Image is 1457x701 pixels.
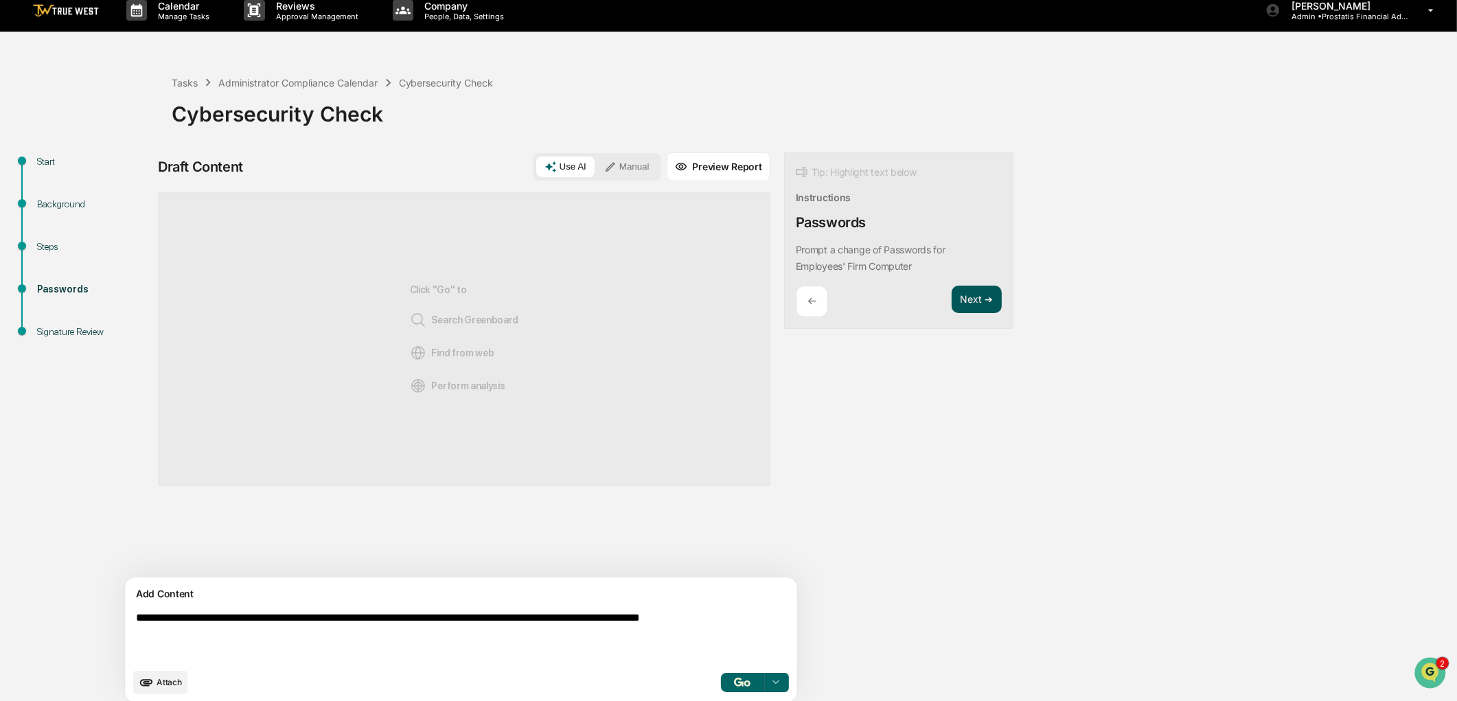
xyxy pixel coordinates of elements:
[410,378,505,394] span: Perform analysis
[37,240,150,254] div: Steps
[27,187,38,198] img: 1746055101610-c473b297-6a78-478c-a979-82029cc54cd1
[952,286,1002,314] button: Next ➔
[97,303,166,314] a: Powered byPylon
[137,303,166,314] span: Pylon
[796,214,866,231] div: Passwords
[33,4,99,17] img: logo
[29,105,54,130] img: 6558925923028_b42adfe598fdc8269267_72.jpg
[37,197,150,211] div: Background
[218,77,378,89] div: Administrator Compliance Calendar
[100,245,111,256] div: 🗄️
[410,345,426,361] img: Web
[37,325,150,339] div: Signature Review
[27,270,87,284] span: Data Lookup
[14,29,250,51] p: How can we help?
[14,174,36,196] img: Ed Schembor
[8,238,94,263] a: 🖐️Preclearance
[133,586,789,602] div: Add Content
[133,671,187,694] button: upload document
[213,150,250,166] button: See all
[399,77,494,89] div: Cybersecurity Check
[172,77,198,89] div: Tasks
[734,678,750,687] img: Go
[172,91,1450,126] div: Cybersecurity Check
[113,244,170,257] span: Attestations
[807,295,816,308] p: ←
[1281,12,1408,21] p: Admin • Prostatis Financial Advisors
[27,244,89,257] span: Preclearance
[667,152,770,181] button: Preview Report
[410,378,426,394] img: Analysis
[37,282,150,297] div: Passwords
[14,245,25,256] div: 🖐️
[796,164,917,181] div: Tip: Highlight text below
[62,119,189,130] div: We're available if you need us!
[413,12,511,21] p: People, Data, Settings
[14,271,25,282] div: 🔎
[14,105,38,130] img: 1746055101610-c473b297-6a78-478c-a979-82029cc54cd1
[158,159,243,175] div: Draft Content
[265,12,365,21] p: Approval Management
[596,157,658,177] button: Manual
[410,345,494,361] span: Find from web
[796,192,851,203] div: Instructions
[122,187,150,198] span: [DATE]
[94,238,176,263] a: 🗄️Attestations
[14,152,92,163] div: Past conversations
[43,187,111,198] span: [PERSON_NAME]
[62,105,225,119] div: Start new chat
[114,187,119,198] span: •
[410,312,426,328] img: Search
[536,157,595,177] button: Use AI
[1413,656,1450,693] iframe: Open customer support
[796,244,945,272] p: Prompt a change of Passwords for Employees' Firm Computer
[233,109,250,126] button: Start new chat
[410,312,519,328] span: Search Greenboard
[8,264,92,289] a: 🔎Data Lookup
[410,215,519,463] div: Click "Go" to
[157,677,182,687] span: Attach
[37,154,150,169] div: Start
[721,673,765,692] button: Go
[147,12,216,21] p: Manage Tasks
